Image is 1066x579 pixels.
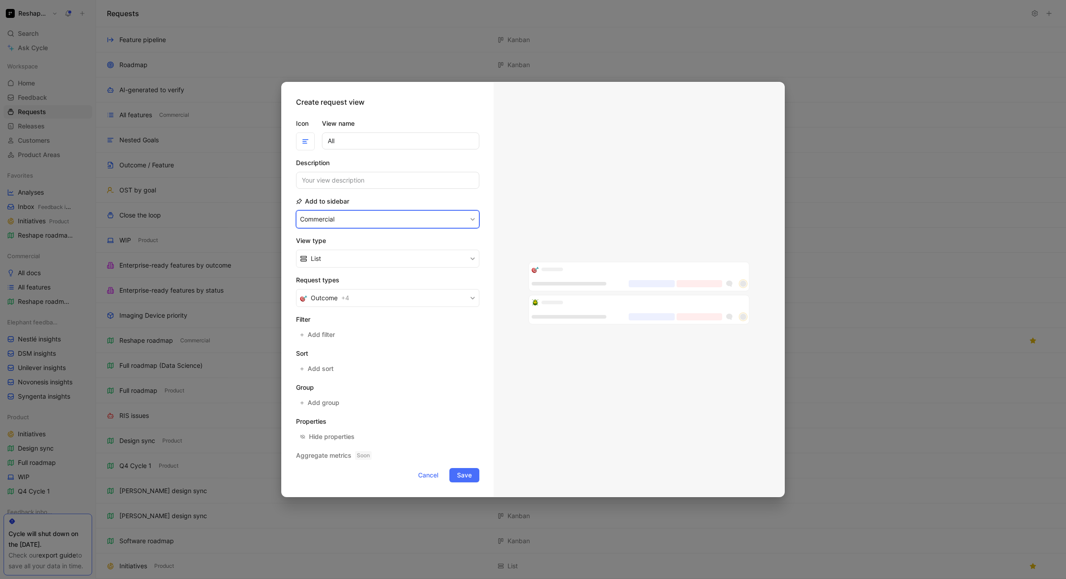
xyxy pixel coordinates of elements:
[449,468,479,482] button: Save
[457,470,472,481] span: Save
[296,348,479,359] h2: Sort
[532,299,539,306] img: 🪲
[296,362,338,375] button: Add sort
[410,468,446,482] button: Cancel
[311,293,338,303] span: Outcome
[532,266,539,273] img: 🎯
[296,97,364,107] h2: Create request view
[418,470,438,481] span: Cancel
[296,196,349,207] h2: Add to sidebar
[296,235,479,246] h2: View type
[296,250,479,268] button: List
[296,396,344,409] button: Add group
[308,363,334,374] span: Add sort
[322,118,479,129] label: View name
[296,314,479,325] h2: Filter
[296,430,359,443] button: Hide properties
[296,172,479,189] input: Your view description
[322,132,479,149] input: Your view name
[296,210,479,228] button: Commercial
[308,397,340,408] span: Add group
[296,328,340,341] button: Add filter
[341,293,349,303] span: + 4
[296,382,479,393] h2: Group
[355,451,372,460] span: Soon
[296,289,479,307] button: 🎯Outcome+4
[296,158,479,168] h2: Description
[300,294,307,302] img: 🎯
[296,416,479,427] h2: Properties
[309,431,355,442] div: Hide properties
[308,329,336,340] span: Add filter
[296,118,315,129] label: Icon
[296,275,479,285] h2: Request types
[296,450,479,461] h2: Aggregate metrics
